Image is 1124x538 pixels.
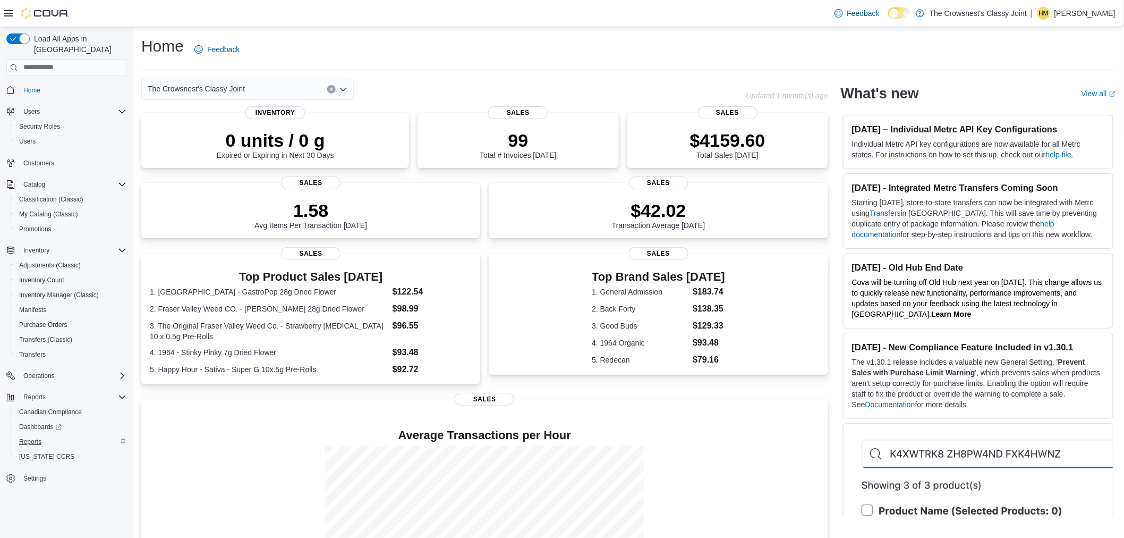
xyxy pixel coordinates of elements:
button: Users [19,105,44,118]
span: Manifests [15,304,126,316]
input: Dark Mode [888,7,910,19]
p: Individual Metrc API key configurations are now available for all Metrc states. For instructions ... [852,139,1104,160]
h3: [DATE] - New Compliance Feature Included in v1.30.1 [852,342,1104,352]
span: Transfers [15,348,126,361]
span: Adjustments (Classic) [19,261,81,270]
span: Sales [455,393,514,406]
span: Reports [19,391,126,404]
dd: $122.54 [393,285,472,298]
a: Promotions [15,223,56,236]
dd: $92.72 [393,363,472,376]
span: Sales [488,106,548,119]
button: Transfers (Classic) [11,332,131,347]
h3: [DATE] - Integrated Metrc Transfers Coming Soon [852,182,1104,193]
dd: $79.16 [693,354,725,366]
span: Dashboards [15,421,126,433]
a: Classification (Classic) [15,193,88,206]
h3: Top Brand Sales [DATE] [592,271,725,283]
dd: $93.48 [393,346,472,359]
span: Customers [23,159,54,167]
span: Home [19,83,126,97]
button: [US_STATE] CCRS [11,449,131,464]
dd: $183.74 [693,285,725,298]
dd: $96.55 [393,320,472,332]
a: Home [19,84,45,97]
button: Manifests [11,302,131,317]
div: Avg Items Per Transaction [DATE] [254,200,367,230]
a: Learn More [931,310,971,318]
span: Inventory [245,106,305,119]
div: Holly McQuarrie [1037,7,1050,20]
strong: Prevent Sales with Purchase Limit Warning [852,358,1085,377]
span: Users [23,107,40,116]
svg: External link [1109,91,1116,97]
a: Customers [19,157,58,170]
button: Home [2,82,131,98]
a: help file [1046,150,1071,159]
h1: Home [141,36,184,57]
dt: 3. Good Buds [592,321,688,331]
a: Settings [19,472,50,485]
a: Transfers [870,209,901,217]
button: Reports [19,391,50,404]
span: Inventory Manager (Classic) [19,291,99,299]
button: Settings [2,470,131,486]
dd: $129.33 [693,320,725,332]
button: Reports [11,434,131,449]
span: Adjustments (Classic) [15,259,126,272]
dt: 4. 1964 Organic [592,338,688,348]
h2: What's new [841,85,919,102]
span: Security Roles [19,122,60,131]
a: Reports [15,435,46,448]
span: Inventory Manager (Classic) [15,289,126,301]
span: Sales [629,176,688,189]
a: help documentation [852,220,1054,239]
p: 0 units / 0 g [217,130,334,151]
p: $4159.60 [690,130,765,151]
dt: 2. Fraser Valley Weed CO. - [PERSON_NAME] 28g Dried Flower [150,304,388,314]
dt: 4. 1964 - Stinky Pinky 7g Dried Flower [150,347,388,358]
a: View allExternal link [1082,89,1116,98]
p: Starting [DATE], store-to-store transfers can now be integrated with Metrc using in [GEOGRAPHIC_D... [852,197,1104,240]
span: Operations [23,372,55,380]
dt: 5. Redecan [592,355,688,365]
nav: Complex example [6,78,126,514]
span: Reports [23,393,46,401]
button: Operations [19,369,59,382]
span: Purchase Orders [19,321,67,329]
a: Dashboards [15,421,66,433]
a: Dashboards [11,419,131,434]
span: Sales [281,176,340,189]
span: Manifests [19,306,46,314]
button: Adjustments (Classic) [11,258,131,273]
p: $42.02 [612,200,705,221]
a: Users [15,135,40,148]
button: Catalog [2,177,131,192]
button: Inventory Manager (Classic) [11,288,131,302]
button: Operations [2,368,131,383]
span: Washington CCRS [15,450,126,463]
span: Sales [698,106,757,119]
a: Transfers [15,348,50,361]
span: My Catalog (Classic) [19,210,78,218]
span: Users [19,137,36,146]
button: Inventory [19,244,54,257]
span: Cova will be turning off Old Hub next year on [DATE]. This change allows us to quickly release ne... [852,278,1102,318]
button: Canadian Compliance [11,405,131,419]
span: Customers [19,156,126,170]
span: Inventory Count [15,274,126,287]
span: Users [15,135,126,148]
button: My Catalog (Classic) [11,207,131,222]
a: Feedback [190,39,244,60]
button: Purchase Orders [11,317,131,332]
dd: $98.99 [393,302,472,315]
p: Updated 1 minute(s) ago [746,91,828,100]
a: Security Roles [15,120,64,133]
span: Promotions [19,225,52,233]
span: Operations [19,369,126,382]
span: Transfers (Classic) [15,333,126,346]
span: Sales [629,247,688,260]
h3: [DATE] - Old Hub End Date [852,262,1104,273]
span: Purchase Orders [15,318,126,331]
